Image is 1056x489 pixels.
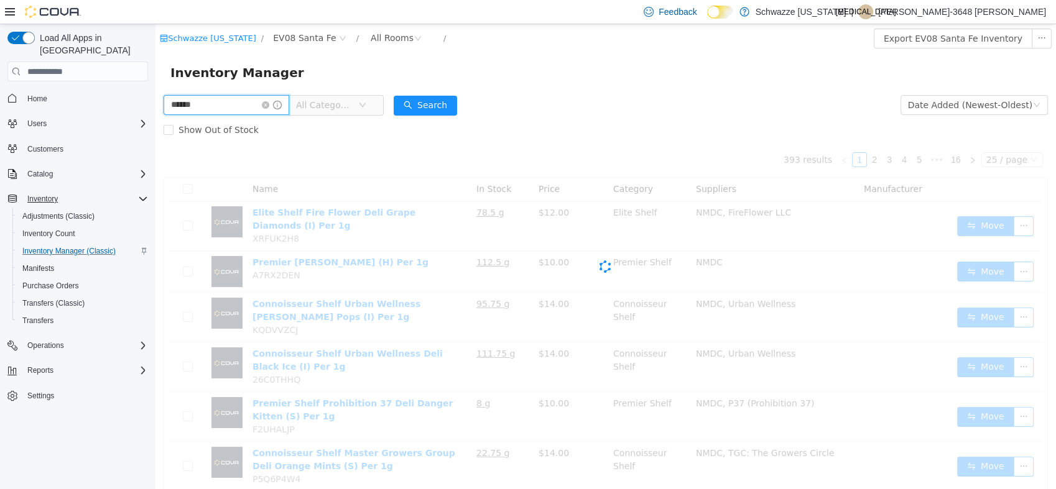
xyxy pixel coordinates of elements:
[22,338,148,353] span: Operations
[27,194,58,204] span: Inventory
[2,140,153,158] button: Customers
[22,167,58,181] button: Catalog
[35,32,148,57] span: Load All Apps in [GEOGRAPHIC_DATA]
[12,260,153,277] button: Manifests
[22,281,79,291] span: Purchase Orders
[118,7,180,21] span: EV08 Santa Fe
[238,71,302,91] button: icon: searchSearch
[17,313,58,328] a: Transfers
[215,4,258,23] div: All Rooms
[22,191,148,206] span: Inventory
[4,10,12,18] i: icon: shop
[17,244,121,258] a: Inventory Manager (Classic)
[753,71,877,90] div: Date Added (Newest-Oldest)
[2,362,153,379] button: Reports
[22,338,69,353] button: Operations
[2,190,153,208] button: Inventory
[25,6,81,18] img: Cova
[27,94,47,104] span: Home
[27,340,64,350] span: Operations
[22,363,148,378] span: Reports
[27,391,54,401] span: Settings
[2,386,153,404] button: Settings
[22,116,52,131] button: Users
[718,4,877,24] button: Export EV08 Santa Fe Inventory
[12,277,153,295] button: Purchase Orders
[22,363,58,378] button: Reports
[288,9,290,19] span: /
[878,4,1046,19] p: [PERSON_NAME]-3648 [PERSON_NAME]
[17,244,148,258] span: Inventory Manager (Classic)
[22,246,116,256] span: Inventory Manager (Classic)
[22,211,95,221] span: Adjustments (Classic)
[2,89,153,107] button: Home
[756,4,846,19] p: Schwazze [US_STATE]
[17,313,148,328] span: Transfers
[106,77,114,85] i: icon: close-circle
[22,298,85,308] span: Transfers (Classic)
[836,4,896,19] span: [MEDICAL_DATA]
[22,90,148,106] span: Home
[22,91,52,106] a: Home
[17,209,148,224] span: Adjustments (Classic)
[876,4,896,24] button: icon: ellipsis
[22,116,148,131] span: Users
[141,75,197,87] span: All Categories
[12,242,153,260] button: Inventory Manager (Classic)
[4,9,101,19] a: icon: shopSchwazze [US_STATE]
[27,169,53,179] span: Catalog
[17,278,84,293] a: Purchase Orders
[7,84,148,437] nav: Complex example
[17,296,148,311] span: Transfers (Classic)
[22,263,54,273] span: Manifests
[12,295,153,312] button: Transfers (Classic)
[17,226,80,241] a: Inventory Count
[22,141,148,157] span: Customers
[18,101,108,111] span: Show Out of Stock
[17,261,148,276] span: Manifests
[27,144,63,154] span: Customers
[22,388,59,403] a: Settings
[17,296,90,311] a: Transfers (Classic)
[17,261,59,276] a: Manifests
[22,316,53,326] span: Transfers
[118,76,126,85] i: icon: info-circle
[2,115,153,132] button: Users
[12,312,153,329] button: Transfers
[2,165,153,183] button: Catalog
[22,191,63,206] button: Inventory
[203,77,211,86] i: icon: down
[106,9,108,19] span: /
[22,142,68,157] a: Customers
[17,226,148,241] span: Inventory Count
[858,4,873,19] div: Tyler-3648 Ortiz
[17,278,148,293] span: Purchase Orders
[707,6,733,19] input: Dark Mode
[22,388,148,403] span: Settings
[22,167,148,181] span: Catalog
[27,119,47,129] span: Users
[12,225,153,242] button: Inventory Count
[878,77,885,86] i: icon: down
[22,229,75,239] span: Inventory Count
[17,209,100,224] a: Adjustments (Classic)
[27,365,53,375] span: Reports
[659,6,697,18] span: Feedback
[2,337,153,354] button: Operations
[12,208,153,225] button: Adjustments (Classic)
[201,9,203,19] span: /
[15,39,156,58] span: Inventory Manager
